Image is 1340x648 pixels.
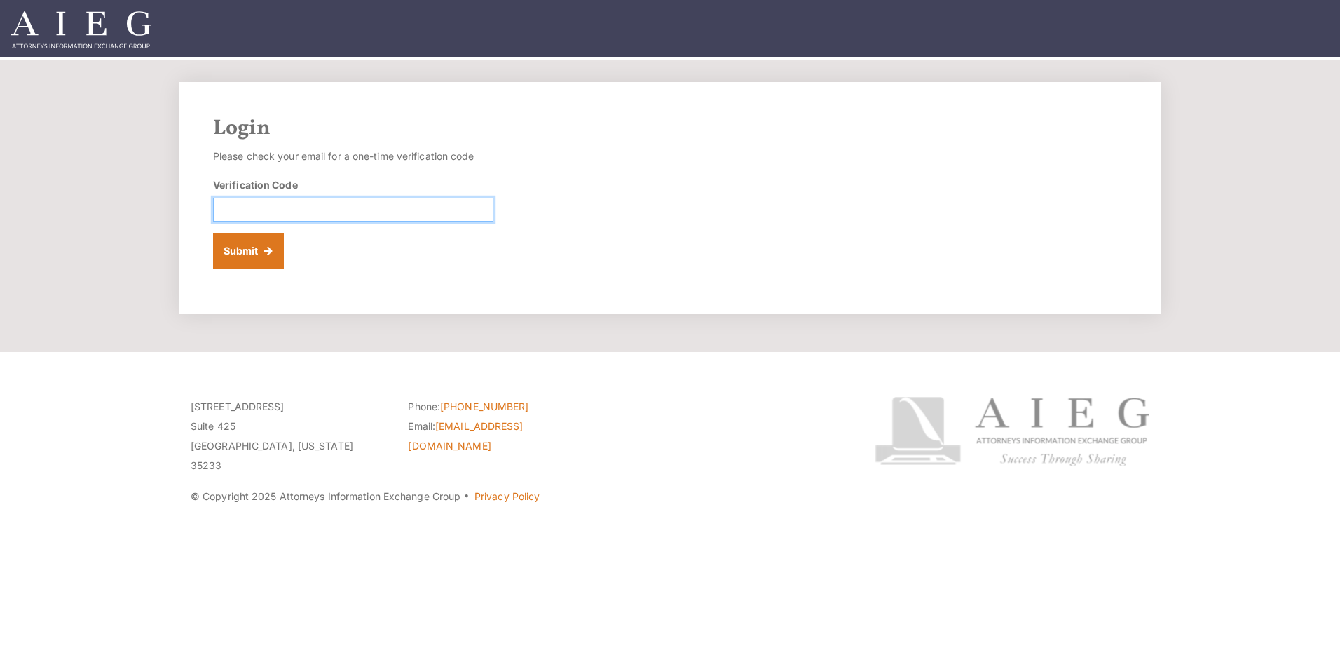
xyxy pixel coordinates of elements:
[11,11,151,48] img: Attorneys Information Exchange Group
[463,496,470,503] span: ·
[408,417,604,456] li: Email:
[191,397,387,475] p: [STREET_ADDRESS] Suite 425 [GEOGRAPHIC_DATA], [US_STATE] 35233
[213,233,284,269] button: Submit
[191,487,822,506] p: © Copyright 2025 Attorneys Information Exchange Group
[875,397,1149,466] img: Attorneys Information Exchange Group logo
[213,177,298,192] label: Verification Code
[408,397,604,417] li: Phone:
[213,147,493,166] p: Please check your email for a one-time verification code
[408,420,523,452] a: [EMAIL_ADDRESS][DOMAIN_NAME]
[474,490,540,502] a: Privacy Policy
[213,116,1127,141] h2: Login
[440,400,528,412] a: [PHONE_NUMBER]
